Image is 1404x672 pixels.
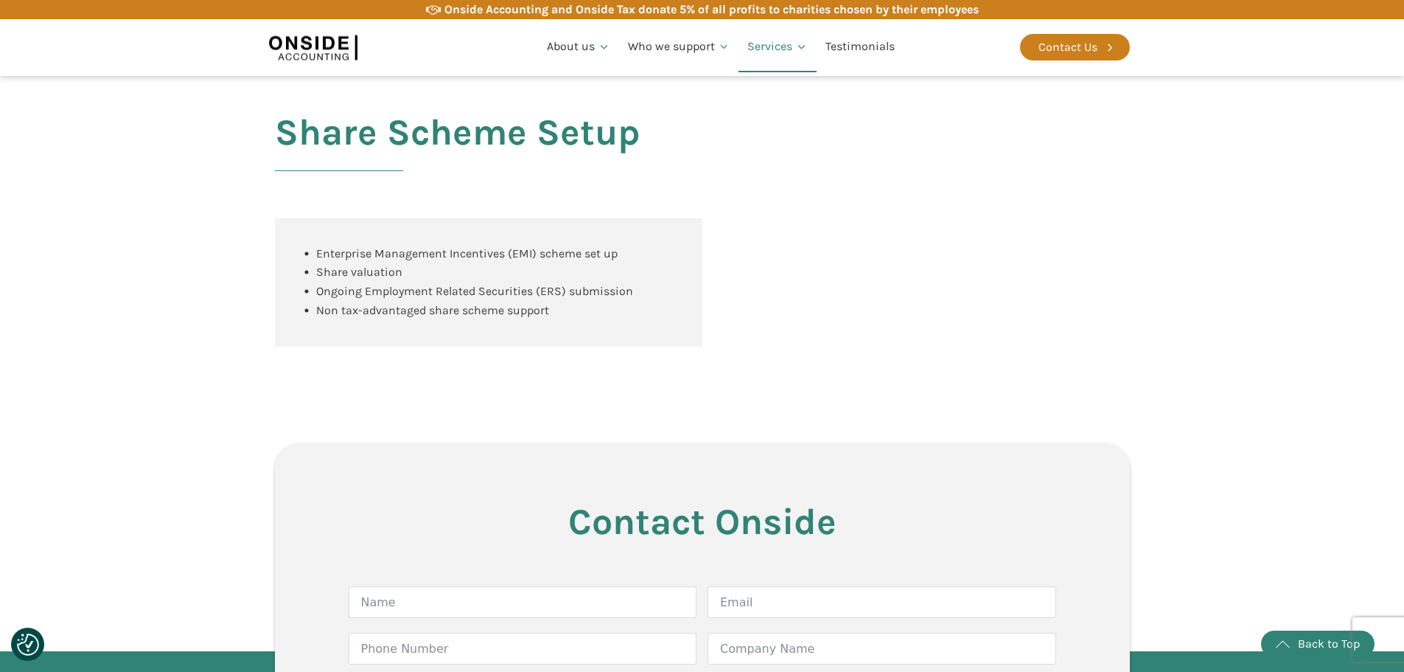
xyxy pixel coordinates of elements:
input: Email [708,586,1056,618]
a: Who we support [619,22,739,72]
div: Contact Us [1038,38,1097,57]
a: Testimonials [817,22,904,72]
h2: Share Scheme Setup [275,112,640,189]
a: About us [538,22,619,72]
h3: Contact Onside [349,502,1056,542]
span: Non tax-advantaged share scheme support [316,303,549,317]
input: Name [349,586,697,618]
a: Back to Top [1261,631,1375,657]
div: Enterprise Management Incentives (EMI) scheme set up [316,244,618,263]
img: Onside Accounting [269,30,357,64]
a: Services [738,22,817,72]
div: Back to Top [1298,634,1360,654]
span: Share valuation [316,265,402,279]
button: Consent Preferences [17,634,39,656]
a: Contact Us [1020,34,1130,60]
span: Ongoing Employment Related Securities (ERS) submission [316,284,633,298]
img: Revisit consent button [17,634,39,656]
